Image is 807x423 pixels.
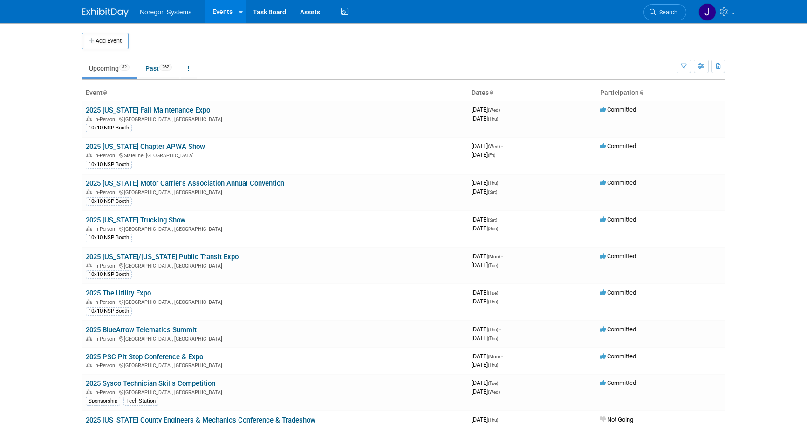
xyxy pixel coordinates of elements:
[86,153,92,157] img: In-Person Event
[86,225,464,232] div: [GEOGRAPHIC_DATA], [GEOGRAPHIC_DATA]
[600,353,636,360] span: Committed
[472,151,495,158] span: [DATE]
[488,144,500,149] span: (Wed)
[656,9,677,16] span: Search
[94,153,118,159] span: In-Person
[600,416,633,423] span: Not Going
[499,326,501,333] span: -
[86,115,464,122] div: [GEOGRAPHIC_DATA], [GEOGRAPHIC_DATA]
[600,142,636,149] span: Committed
[472,188,497,195] span: [DATE]
[499,179,501,186] span: -
[489,89,493,96] a: Sort by Start Date
[82,85,468,101] th: Event
[86,234,132,242] div: 10x10 NSP Booth
[600,216,636,223] span: Committed
[86,289,151,297] a: 2025 The Utility Expo
[94,116,118,122] span: In-Person
[86,161,132,169] div: 10x10 NSP Booth
[472,289,501,296] span: [DATE]
[119,64,130,71] span: 32
[472,179,501,186] span: [DATE]
[472,115,498,122] span: [DATE]
[698,3,716,21] img: Johana Gil
[488,417,498,423] span: (Thu)
[488,299,498,304] span: (Thu)
[94,189,118,195] span: In-Person
[86,361,464,369] div: [GEOGRAPHIC_DATA], [GEOGRAPHIC_DATA]
[472,361,498,368] span: [DATE]
[600,326,636,333] span: Committed
[499,416,501,423] span: -
[472,388,500,395] span: [DATE]
[94,389,118,396] span: In-Person
[472,416,501,423] span: [DATE]
[472,253,503,260] span: [DATE]
[86,179,284,188] a: 2025 [US_STATE] Motor Carrier's Association Annual Convention
[103,89,107,96] a: Sort by Event Name
[600,179,636,186] span: Committed
[86,379,215,388] a: 2025 Sysco Technician Skills Competition
[86,262,464,269] div: [GEOGRAPHIC_DATA], [GEOGRAPHIC_DATA]
[86,388,464,396] div: [GEOGRAPHIC_DATA], [GEOGRAPHIC_DATA]
[488,263,498,268] span: (Tue)
[472,262,498,269] span: [DATE]
[600,106,636,113] span: Committed
[86,298,464,305] div: [GEOGRAPHIC_DATA], [GEOGRAPHIC_DATA]
[86,397,120,405] div: Sponsorship
[86,336,92,341] img: In-Person Event
[86,263,92,268] img: In-Person Event
[82,33,129,49] button: Add Event
[488,254,500,259] span: (Mon)
[488,107,500,113] span: (Wed)
[86,151,464,159] div: Stateline, [GEOGRAPHIC_DATA]
[488,290,498,295] span: (Tue)
[86,216,185,224] a: 2025 [US_STATE] Trucking Show
[86,270,132,279] div: 10x10 NSP Booth
[600,289,636,296] span: Committed
[86,253,239,261] a: 2025 [US_STATE]/[US_STATE] Public Transit Expo
[472,379,501,386] span: [DATE]
[488,354,500,359] span: (Mon)
[86,197,132,206] div: 10x10 NSP Booth
[86,142,205,151] a: 2025 [US_STATE] Chapter APWA Show
[86,353,203,361] a: 2025 PSC Pit Stop Conference & Expo
[472,335,498,342] span: [DATE]
[488,327,498,332] span: (Thu)
[499,289,501,296] span: -
[86,389,92,394] img: In-Person Event
[600,379,636,386] span: Committed
[488,363,498,368] span: (Thu)
[138,60,179,77] a: Past262
[472,326,501,333] span: [DATE]
[639,89,643,96] a: Sort by Participation Type
[94,299,118,305] span: In-Person
[596,85,725,101] th: Participation
[472,106,503,113] span: [DATE]
[86,326,197,334] a: 2025 BlueArrow Telematics Summit
[86,299,92,304] img: In-Person Event
[86,106,210,114] a: 2025 [US_STATE] Fall Maintenance Expo
[600,253,636,260] span: Committed
[499,216,500,223] span: -
[643,4,686,20] a: Search
[86,188,464,195] div: [GEOGRAPHIC_DATA], [GEOGRAPHIC_DATA]
[94,363,118,369] span: In-Person
[472,142,503,149] span: [DATE]
[94,336,118,342] span: In-Person
[86,307,132,316] div: 10x10 NSP Booth
[159,64,172,71] span: 262
[488,217,497,222] span: (Sat)
[501,353,503,360] span: -
[123,397,158,405] div: Tech Station
[472,216,500,223] span: [DATE]
[488,153,495,158] span: (Fri)
[488,381,498,386] span: (Tue)
[86,124,132,132] div: 10x10 NSP Booth
[472,353,503,360] span: [DATE]
[82,60,137,77] a: Upcoming32
[86,189,92,194] img: In-Person Event
[82,8,129,17] img: ExhibitDay
[488,226,498,231] span: (Sun)
[140,8,191,16] span: Noregon Systems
